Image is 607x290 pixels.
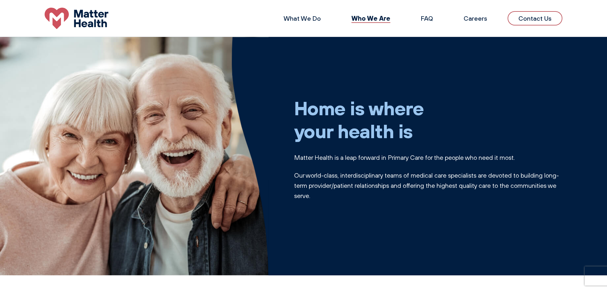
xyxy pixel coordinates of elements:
[351,14,390,22] a: Who We Are
[464,14,487,22] a: Careers
[508,11,562,25] a: Contact Us
[294,96,563,142] h1: Home is where your health is
[294,152,563,163] p: Matter Health is a leap forward in Primary Care for the people who need it most.
[421,14,433,22] a: FAQ
[294,170,563,201] p: Our world-class, interdisciplinary teams of medical care specialists are devoted to building long...
[284,14,321,22] a: What We Do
